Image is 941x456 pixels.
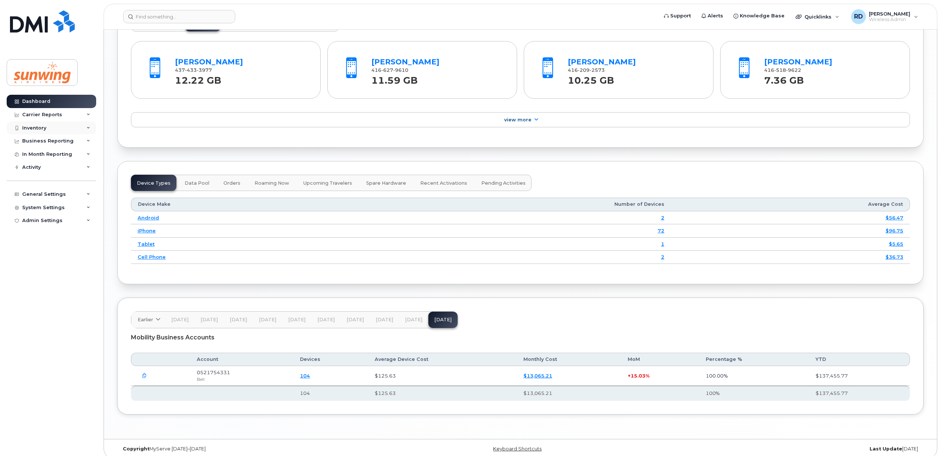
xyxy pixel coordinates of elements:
th: Device Make [131,198,359,211]
a: Cell Phone [138,254,166,260]
a: $5.65 [889,241,903,247]
td: $137,455.77 [809,366,910,386]
span: Spare Hardware [366,180,406,186]
div: MyServe [DATE]–[DATE] [117,446,386,452]
span: 433 [185,67,197,73]
a: Keyboard Shortcuts [493,446,542,452]
a: 104 [300,373,310,379]
span: Roaming Now [254,180,289,186]
th: Monthly Cost [517,353,621,366]
span: Support [670,12,691,20]
a: View More [131,112,910,128]
span: 9622 [786,67,801,73]
span: RD [854,12,863,21]
span: 209 [578,67,590,73]
strong: Last Update [870,446,902,452]
strong: 12.22 GB [175,71,221,86]
span: 0521754331 [197,369,230,375]
th: MoM [621,353,699,366]
th: YTD [809,353,910,366]
strong: 10.25 GB [568,71,614,86]
a: $96.75 [886,228,903,234]
a: iPhone [138,228,156,234]
a: $13,065.21 [523,373,552,379]
a: $36.73 [886,254,903,260]
span: Orders [223,180,240,186]
span: 9610 [393,67,408,73]
td: 100.00% [699,366,809,386]
span: 416 [764,67,801,73]
input: Find something... [123,10,235,23]
td: $125.63 [368,366,517,386]
span: 437 [175,67,212,73]
th: 104 [293,386,368,400]
span: 2573 [590,67,605,73]
a: Earlier [131,312,165,328]
span: Alerts [708,12,723,20]
th: Account [190,353,294,366]
span: View More [504,117,532,123]
span: Quicklinks [805,14,832,20]
th: Devices [293,353,368,366]
span: Bell [197,376,205,382]
a: [PERSON_NAME] [764,57,832,66]
a: 72 [658,228,664,234]
span: 518 [774,67,786,73]
span: [PERSON_NAME] [869,11,910,17]
th: Average Device Cost [368,353,517,366]
th: $125.63 [368,386,517,400]
span: 15.03% [631,373,650,379]
span: Recent Activations [420,180,467,186]
span: Knowledge Base [740,12,785,20]
div: Mobility Business Accounts [131,328,910,347]
span: [DATE] [288,317,306,323]
span: 416 [371,67,408,73]
th: 100% [699,386,809,400]
div: [DATE] [655,446,924,452]
span: + [628,373,631,379]
span: 627 [381,67,393,73]
a: [PERSON_NAME] [568,57,636,66]
a: 2 [661,254,664,260]
strong: 11.59 GB [371,71,418,86]
span: Earlier [138,316,153,323]
span: [DATE] [347,317,364,323]
span: Upcoming Travelers [303,180,352,186]
span: 416 [568,67,605,73]
a: [PERSON_NAME] [175,57,243,66]
th: Percentage % [699,353,809,366]
span: [DATE] [376,317,393,323]
a: Android [138,215,159,221]
span: 3977 [197,67,212,73]
a: Tablet [138,241,155,247]
a: 1 [661,241,664,247]
a: 2 [661,215,664,221]
span: [DATE] [405,317,422,323]
th: $137,455.77 [809,386,910,400]
span: Data Pool [185,180,209,186]
span: Pending Activities [481,180,526,186]
a: [PERSON_NAME] [371,57,439,66]
a: Knowledge Base [728,9,790,23]
div: Richard DeBiasio [846,9,923,24]
th: $13,065.21 [517,386,621,400]
span: [DATE] [200,317,218,323]
th: Average Cost [671,198,910,211]
a: Alerts [696,9,728,23]
a: $56.47 [886,215,903,221]
a: Support [659,9,696,23]
span: [DATE] [259,317,276,323]
span: Wireless Admin [869,17,910,23]
th: Number of Devices [359,198,671,211]
strong: 7.36 GB [764,71,804,86]
span: [DATE] [230,317,247,323]
div: Quicklinks [790,9,844,24]
span: [DATE] [171,317,189,323]
span: [DATE] [317,317,335,323]
strong: Copyright [123,446,149,452]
